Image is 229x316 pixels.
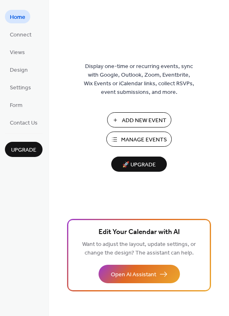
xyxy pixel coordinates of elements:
span: Add New Event [122,116,166,125]
span: Contact Us [10,119,38,127]
a: Views [5,45,30,59]
button: Add New Event [107,112,171,127]
button: 🚀 Upgrade [111,157,167,172]
span: Want to adjust the layout, update settings, or change the design? The assistant can help. [82,239,196,259]
span: Connect [10,31,31,39]
a: Connect [5,27,36,41]
span: Views [10,48,25,57]
button: Upgrade [5,142,43,157]
span: Manage Events [121,136,167,144]
span: Home [10,13,25,22]
span: 🚀 Upgrade [116,159,162,171]
span: Form [10,101,22,110]
a: Settings [5,80,36,94]
span: Edit Your Calendar with AI [99,227,180,238]
a: Design [5,63,33,76]
a: Contact Us [5,116,43,129]
span: Upgrade [11,146,36,155]
span: Display one-time or recurring events, sync with Google, Outlook, Zoom, Eventbrite, Wix Events or ... [84,62,194,97]
a: Home [5,10,30,23]
span: Design [10,66,28,75]
span: Open AI Assistant [111,271,156,279]
a: Form [5,98,27,111]
button: Open AI Assistant [99,265,180,283]
button: Manage Events [106,132,172,147]
span: Settings [10,84,31,92]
